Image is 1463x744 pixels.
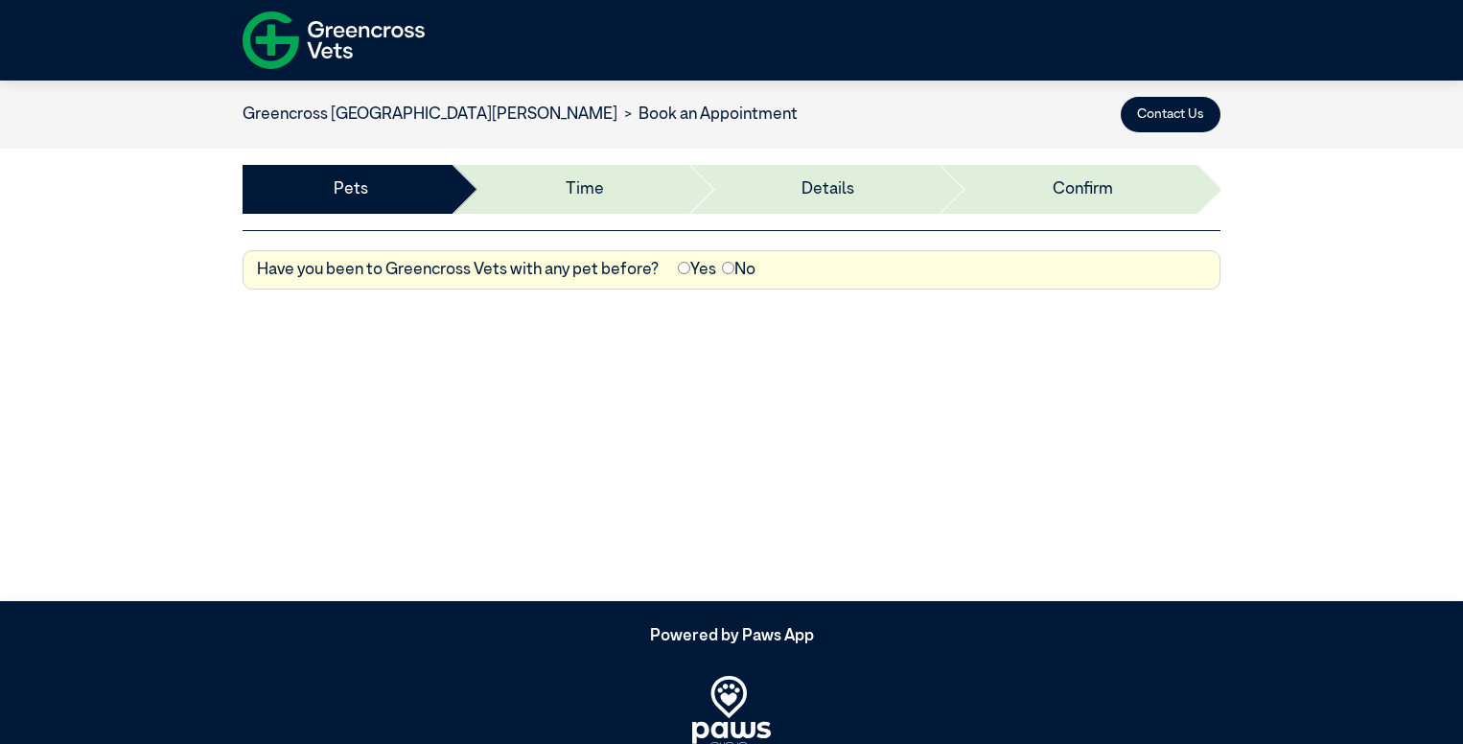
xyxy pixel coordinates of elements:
[243,103,798,128] nav: breadcrumb
[722,258,755,283] label: No
[617,103,798,128] li: Book an Appointment
[334,177,368,202] a: Pets
[1121,97,1220,132] button: Contact Us
[243,5,425,76] img: f-logo
[722,262,734,274] input: No
[678,262,690,274] input: Yes
[243,627,1220,646] h5: Powered by Paws App
[243,106,617,123] a: Greencross [GEOGRAPHIC_DATA][PERSON_NAME]
[678,258,716,283] label: Yes
[257,258,659,283] label: Have you been to Greencross Vets with any pet before?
